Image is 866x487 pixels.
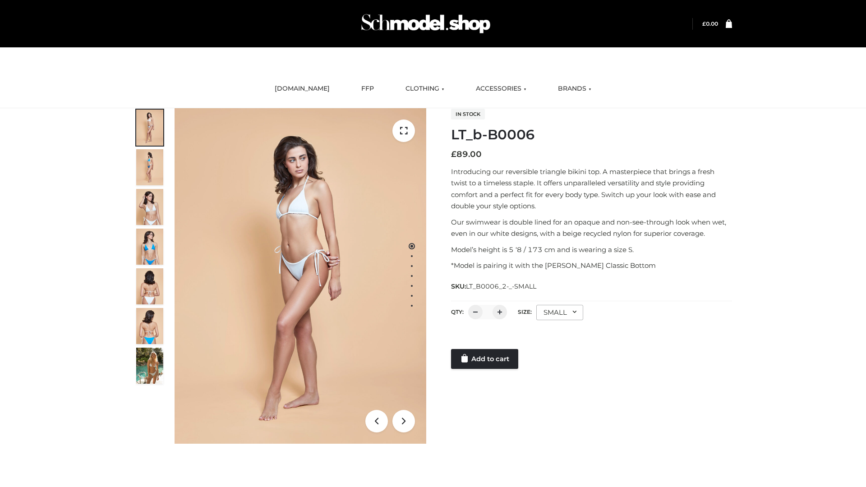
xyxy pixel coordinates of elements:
[451,349,518,369] a: Add to cart
[551,79,598,99] a: BRANDS
[136,110,163,146] img: ArielClassicBikiniTop_CloudNine_AzureSky_OW114ECO_1-scaled.jpg
[451,149,456,159] span: £
[136,348,163,384] img: Arieltop_CloudNine_AzureSky2.jpg
[518,308,532,315] label: Size:
[451,308,464,315] label: QTY:
[358,6,493,41] img: Schmodel Admin 964
[136,308,163,344] img: ArielClassicBikiniTop_CloudNine_AzureSky_OW114ECO_8-scaled.jpg
[451,109,485,119] span: In stock
[451,260,732,271] p: *Model is pairing it with the [PERSON_NAME] Classic Bottom
[702,20,706,27] span: £
[702,20,718,27] a: £0.00
[451,149,482,159] bdi: 89.00
[451,281,537,292] span: SKU:
[268,79,336,99] a: [DOMAIN_NAME]
[451,166,732,212] p: Introducing our reversible triangle bikini top. A masterpiece that brings a fresh twist to a time...
[451,127,732,143] h1: LT_b-B0006
[355,79,381,99] a: FFP
[136,189,163,225] img: ArielClassicBikiniTop_CloudNine_AzureSky_OW114ECO_3-scaled.jpg
[136,229,163,265] img: ArielClassicBikiniTop_CloudNine_AzureSky_OW114ECO_4-scaled.jpg
[469,79,533,99] a: ACCESSORIES
[536,305,583,320] div: SMALL
[136,268,163,304] img: ArielClassicBikiniTop_CloudNine_AzureSky_OW114ECO_7-scaled.jpg
[451,244,732,256] p: Model’s height is 5 ‘8 / 173 cm and is wearing a size S.
[399,79,451,99] a: CLOTHING
[702,20,718,27] bdi: 0.00
[451,216,732,239] p: Our swimwear is double lined for an opaque and non-see-through look when wet, even in our white d...
[175,108,426,444] img: ArielClassicBikiniTop_CloudNine_AzureSky_OW114ECO_1
[136,149,163,185] img: ArielClassicBikiniTop_CloudNine_AzureSky_OW114ECO_2-scaled.jpg
[466,282,536,290] span: LT_B0006_2-_-SMALL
